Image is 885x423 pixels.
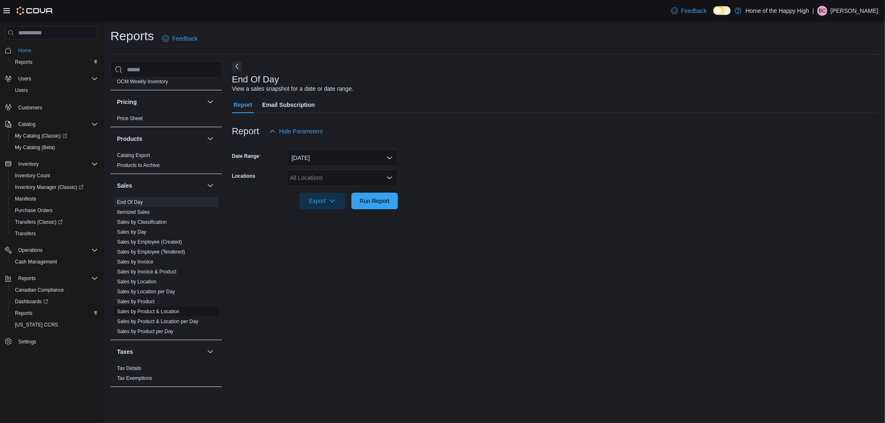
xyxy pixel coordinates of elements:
[117,209,150,215] span: Itemized Sales
[8,319,101,331] button: [US_STATE] CCRS
[8,216,101,228] a: Transfers (Classic)
[12,194,39,204] a: Manifests
[117,152,150,158] a: Catalog Export
[2,73,101,85] button: Users
[5,41,98,369] nav: Complex example
[287,150,398,166] button: [DATE]
[15,133,67,139] span: My Catalog (Classic)
[117,289,175,295] a: Sales by Location per Day
[15,74,98,84] span: Users
[15,245,46,255] button: Operations
[8,56,101,68] button: Reports
[299,193,346,209] button: Export
[117,135,142,143] h3: Products
[117,328,173,335] span: Sales by Product per Day
[117,375,152,381] a: Tax Exemptions
[12,57,36,67] a: Reports
[232,75,279,85] h3: End Of Day
[8,284,101,296] button: Canadian Compliance
[12,57,98,67] span: Reports
[15,59,32,65] span: Reports
[12,131,71,141] a: My Catalog (Classic)
[117,239,182,245] span: Sales by Employee (Created)
[279,127,323,135] span: Hide Parameters
[2,244,101,256] button: Operations
[15,144,55,151] span: My Catalog (Beta)
[205,347,215,357] button: Taxes
[18,75,31,82] span: Users
[18,338,36,345] span: Settings
[15,230,36,237] span: Transfers
[18,161,39,167] span: Inventory
[15,298,48,305] span: Dashboards
[8,170,101,181] button: Inventory Count
[117,239,182,245] a: Sales by Employee (Created)
[386,174,393,181] button: Open list of options
[117,309,180,314] a: Sales by Product & Location
[117,98,137,106] h3: Pricing
[117,162,160,169] span: Products to Archive
[15,159,98,169] span: Inventory
[15,45,98,56] span: Home
[15,310,32,317] span: Reports
[117,318,198,325] span: Sales by Product & Location per Day
[159,30,201,47] a: Feedback
[117,199,143,205] span: End Of Day
[117,348,204,356] button: Taxes
[17,7,54,15] img: Cova
[12,297,98,307] span: Dashboards
[266,123,326,140] button: Hide Parameters
[15,74,34,84] button: Users
[12,229,39,239] a: Transfers
[232,61,242,71] button: Next
[12,308,98,318] span: Reports
[117,79,168,85] a: OCM Weekly Inventory
[117,299,155,305] a: Sales by Product
[18,104,42,111] span: Customers
[817,6,827,16] div: Bradley Codner
[117,259,153,265] a: Sales by Invoice
[117,229,146,235] a: Sales by Day
[8,130,101,142] a: My Catalog (Classic)
[117,116,143,121] a: Price Sheet
[15,321,58,328] span: [US_STATE] CCRS
[12,194,98,204] span: Manifests
[12,182,98,192] span: Inventory Manager (Classic)
[12,229,98,239] span: Transfers
[110,77,222,90] div: OCM
[12,171,54,181] a: Inventory Count
[117,152,150,159] span: Catalog Export
[117,209,150,215] a: Itemized Sales
[110,150,222,174] div: Products
[15,102,98,112] span: Customers
[117,199,143,205] a: End Of Day
[15,87,28,94] span: Users
[117,279,156,285] a: Sales by Location
[15,119,98,129] span: Catalog
[232,85,354,93] div: View a sales snapshot for a date or date range.
[12,205,56,215] a: Purchase Orders
[117,98,204,106] button: Pricing
[746,6,809,16] p: Home of the Happy High
[117,365,141,372] span: Tax Details
[262,97,315,113] span: Email Subscription
[110,114,222,127] div: Pricing
[117,162,160,168] a: Products to Archive
[12,143,59,152] a: My Catalog (Beta)
[234,97,252,113] span: Report
[15,287,64,293] span: Canadian Compliance
[12,205,98,215] span: Purchase Orders
[110,197,222,340] div: Sales
[2,158,101,170] button: Inventory
[351,193,398,209] button: Run Report
[117,181,132,190] h3: Sales
[117,219,167,225] a: Sales by Classification
[117,348,133,356] h3: Taxes
[8,307,101,319] button: Reports
[18,247,43,254] span: Operations
[15,259,57,265] span: Cash Management
[117,329,173,334] a: Sales by Product per Day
